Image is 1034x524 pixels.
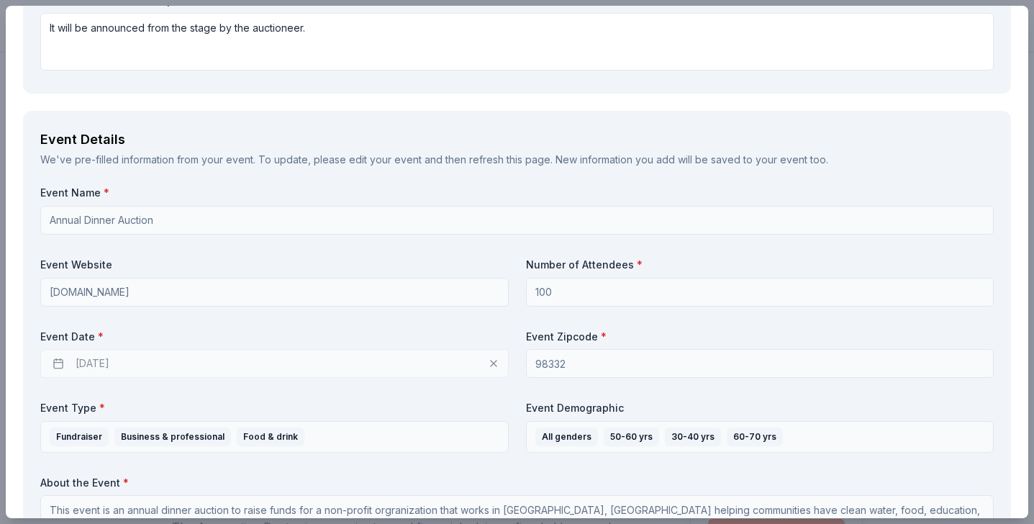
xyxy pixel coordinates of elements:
[526,401,994,415] label: Event Demographic
[40,421,509,453] button: FundraiserBusiness & professionalFood & drink
[604,428,659,446] div: 50-60 yrs
[40,13,994,71] textarea: It will be announced from the stage by the auctioneer.
[40,330,509,344] label: Event Date
[526,258,994,272] label: Number of Attendees
[114,428,231,446] div: Business & professional
[40,401,509,415] label: Event Type
[40,186,994,200] label: Event Name
[40,128,994,151] div: Event Details
[40,476,994,490] label: About the Event
[40,258,509,272] label: Event Website
[526,421,994,453] button: All genders50-60 yrs30-40 yrs60-70 yrs
[535,428,598,446] div: All genders
[727,428,783,446] div: 60-70 yrs
[526,330,994,344] label: Event Zipcode
[237,428,304,446] div: Food & drink
[665,428,721,446] div: 30-40 yrs
[40,151,994,168] div: We've pre-filled information from your event. To update, please edit your event and then refresh ...
[50,428,109,446] div: Fundraiser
